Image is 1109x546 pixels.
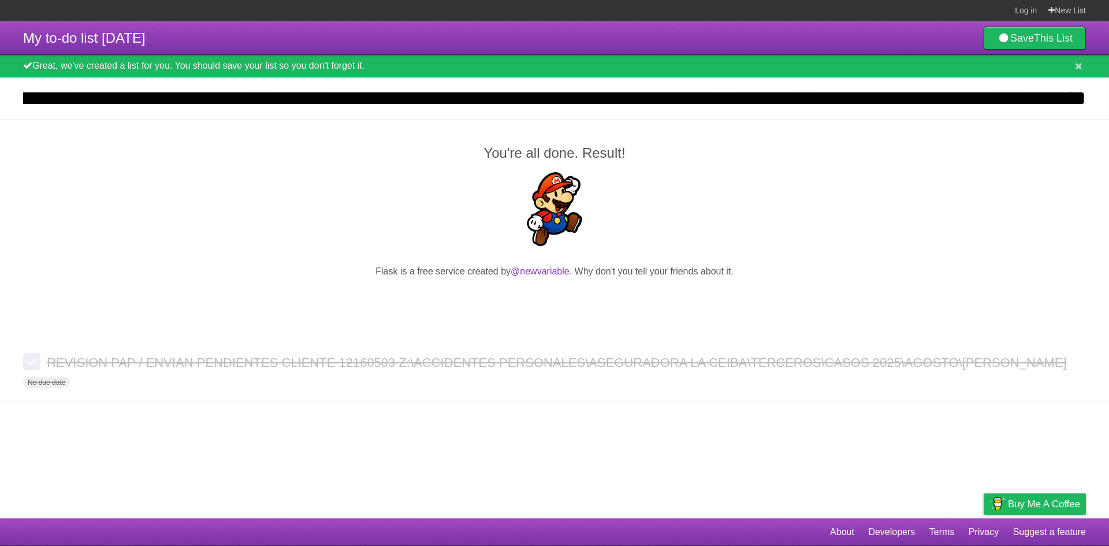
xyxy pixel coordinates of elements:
a: SaveThis List [984,27,1086,50]
p: Flask is a free service created by . Why don't you tell your friends about it. [23,265,1086,278]
img: Buy me a coffee [989,494,1005,514]
h2: You're all done. Result! [23,143,1086,164]
a: Buy me a coffee [984,493,1086,515]
a: @newvariable [511,266,570,276]
img: Super Mario [518,172,591,246]
a: About [830,521,854,543]
label: Done [23,353,40,370]
a: Suggest a feature [1013,521,1086,543]
a: Privacy [969,521,999,543]
a: Developers [868,521,915,543]
span: REVISION PAP / ENVIAN PENDIENTES CLIENTE 12160503 Z:\ACCIDENTES PERSONALES\ASEGURADORA LA CEIBA\T... [47,355,1069,370]
span: My to-do list [DATE] [23,30,146,46]
a: Terms [929,521,955,543]
span: Buy me a coffee [1008,494,1080,514]
span: No due date [23,377,70,388]
b: This List [1034,32,1073,44]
